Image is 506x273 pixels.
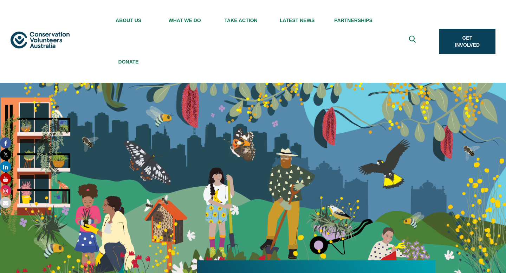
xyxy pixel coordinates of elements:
span: What We Do [157,18,213,23]
button: Expand search box Close search box [405,33,422,50]
span: Expand search box [409,36,417,47]
span: Partnerships [325,18,382,23]
span: Take Action [213,18,269,23]
span: About Us [100,18,157,23]
a: Get Involved [439,29,495,54]
img: logo.svg [11,32,70,49]
span: Donate [100,59,157,65]
span: Latest News [269,18,325,23]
